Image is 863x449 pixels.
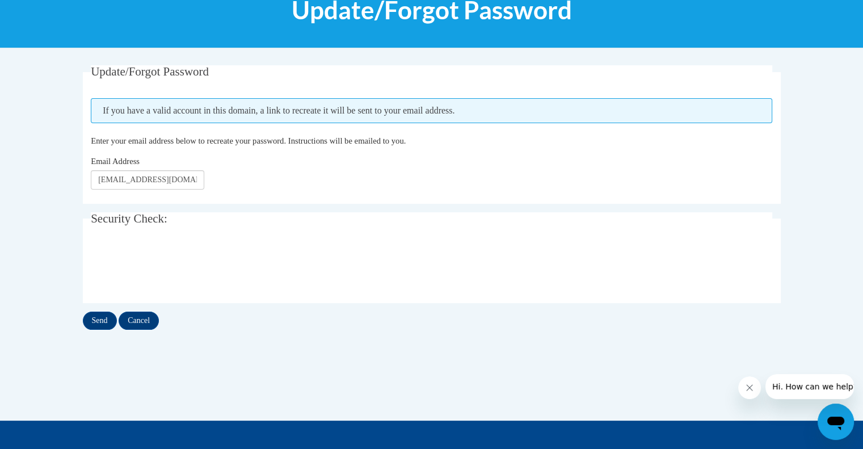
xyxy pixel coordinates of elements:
iframe: Button to launch messaging window [818,404,854,440]
span: Enter your email address below to recreate your password. Instructions will be emailed to you. [91,136,406,145]
iframe: Close message [738,376,761,399]
span: If you have a valid account in this domain, a link to recreate it will be sent to your email addr... [91,98,772,123]
iframe: Message from company [765,374,854,399]
span: Email Address [91,157,140,166]
span: Update/Forgot Password [91,65,209,78]
span: Security Check: [91,212,167,225]
span: Hi. How can we help? [7,8,92,17]
iframe: reCAPTCHA [91,245,263,289]
input: Email [91,170,204,190]
input: Send [83,312,117,330]
input: Cancel [119,312,159,330]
